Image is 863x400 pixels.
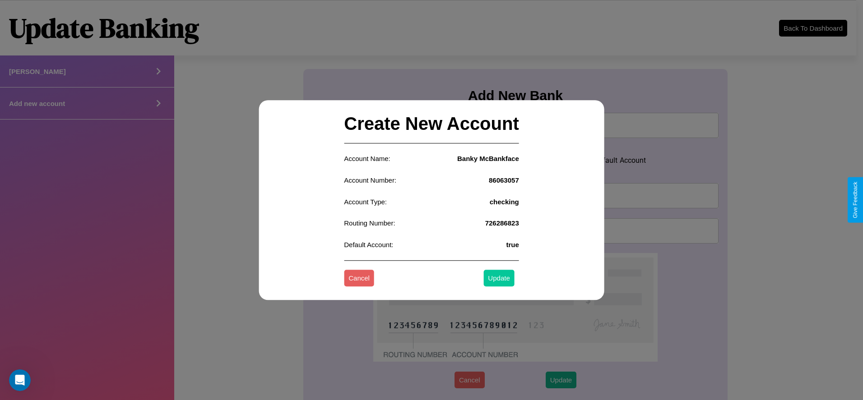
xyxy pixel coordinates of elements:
h4: 726286823 [485,220,519,227]
h4: 86063057 [489,176,519,184]
div: Give Feedback [852,182,858,218]
p: Account Name: [344,153,390,165]
p: Routing Number: [344,217,395,230]
p: Account Type: [344,196,387,208]
p: Account Number: [344,174,396,186]
h2: Create New Account [344,105,519,143]
iframe: Intercom live chat [9,369,31,391]
h4: true [506,241,519,248]
p: Default Account: [344,239,393,251]
h4: checking [490,198,519,206]
h4: Banky McBankface [457,155,519,163]
button: Cancel [344,270,374,286]
button: Update [483,270,514,286]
